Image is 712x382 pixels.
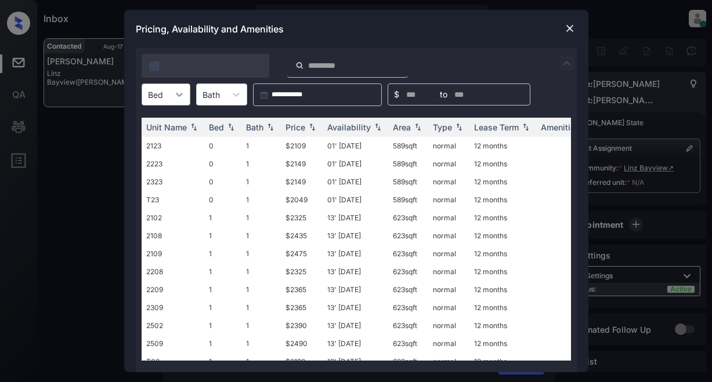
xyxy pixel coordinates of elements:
td: 12 months [469,299,536,316]
td: 12 months [469,209,536,227]
div: Availability [327,122,371,132]
td: $2325 [281,263,323,281]
div: Amenities [541,122,580,132]
td: 0 [204,191,241,209]
td: T23 [142,191,204,209]
td: $2325 [281,209,323,227]
td: 623 sqft [388,316,428,334]
td: 13' [DATE] [323,299,388,316]
td: 589 sqft [388,137,428,155]
td: 623 sqft [388,352,428,370]
img: icon-zuma [560,56,574,70]
td: 13' [DATE] [323,281,388,299]
td: 589 sqft [388,155,428,173]
span: $ [394,88,399,101]
td: 12 months [469,191,536,209]
img: sorting [372,123,384,132]
td: 0 [204,173,241,191]
td: 13' [DATE] [323,263,388,281]
td: 12 months [469,334,536,352]
img: icon-zuma [295,60,304,71]
td: 623 sqft [388,227,428,245]
div: Price [285,122,305,132]
div: Unit Name [146,122,187,132]
td: 12 months [469,316,536,334]
td: $2365 [281,281,323,299]
td: 1 [241,316,281,334]
td: 1 [204,316,241,334]
td: 2323 [142,173,204,191]
td: 1 [241,299,281,316]
td: 01' [DATE] [323,155,388,173]
td: $2149 [281,173,323,191]
td: 13' [DATE] [323,316,388,334]
td: normal [428,137,469,155]
td: 2223 [142,155,204,173]
td: 1 [241,334,281,352]
td: normal [428,281,469,299]
td: 623 sqft [388,245,428,263]
td: 1 [204,281,241,299]
div: Type [433,122,452,132]
td: 1 [241,173,281,191]
td: 1 [204,334,241,352]
div: Area [393,122,411,132]
td: 0 [204,137,241,155]
td: 13' [DATE] [323,352,388,370]
td: $2149 [281,155,323,173]
div: Lease Term [474,122,519,132]
td: 1 [241,137,281,155]
img: sorting [520,123,532,132]
td: $2109 [281,137,323,155]
img: sorting [412,123,424,132]
td: 2502 [142,316,204,334]
td: 623 sqft [388,281,428,299]
td: 2208 [142,263,204,281]
td: 12 months [469,173,536,191]
td: $2365 [281,299,323,316]
img: sorting [225,123,237,132]
td: 12 months [469,137,536,155]
td: 1 [241,227,281,245]
td: $2049 [281,191,323,209]
td: 2108 [142,227,204,245]
td: 1 [241,281,281,299]
td: normal [428,316,469,334]
td: 1 [204,245,241,263]
td: normal [428,263,469,281]
td: $2490 [281,334,323,352]
td: 589 sqft [388,173,428,191]
td: 1 [241,191,281,209]
td: 12 months [469,245,536,263]
td: normal [428,352,469,370]
td: 01' [DATE] [323,173,388,191]
td: 1 [204,209,241,227]
td: 2123 [142,137,204,155]
td: 12 months [469,227,536,245]
td: 2102 [142,209,204,227]
td: normal [428,173,469,191]
td: normal [428,227,469,245]
img: sorting [306,123,318,132]
td: $2190 [281,352,323,370]
td: 12 months [469,352,536,370]
img: sorting [188,123,200,132]
td: 623 sqft [388,263,428,281]
td: 623 sqft [388,334,428,352]
td: 01' [DATE] [323,137,388,155]
div: Pricing, Availability and Amenities [124,10,588,48]
div: Bed [209,122,224,132]
td: 623 sqft [388,209,428,227]
td: normal [428,191,469,209]
td: 623 sqft [388,299,428,316]
td: 1 [241,209,281,227]
td: 2109 [142,245,204,263]
td: 13' [DATE] [323,227,388,245]
td: 2509 [142,334,204,352]
img: icon-zuma [149,60,160,72]
td: $2390 [281,316,323,334]
td: $2475 [281,245,323,263]
td: 13' [DATE] [323,209,388,227]
td: 1 [204,263,241,281]
td: normal [428,299,469,316]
